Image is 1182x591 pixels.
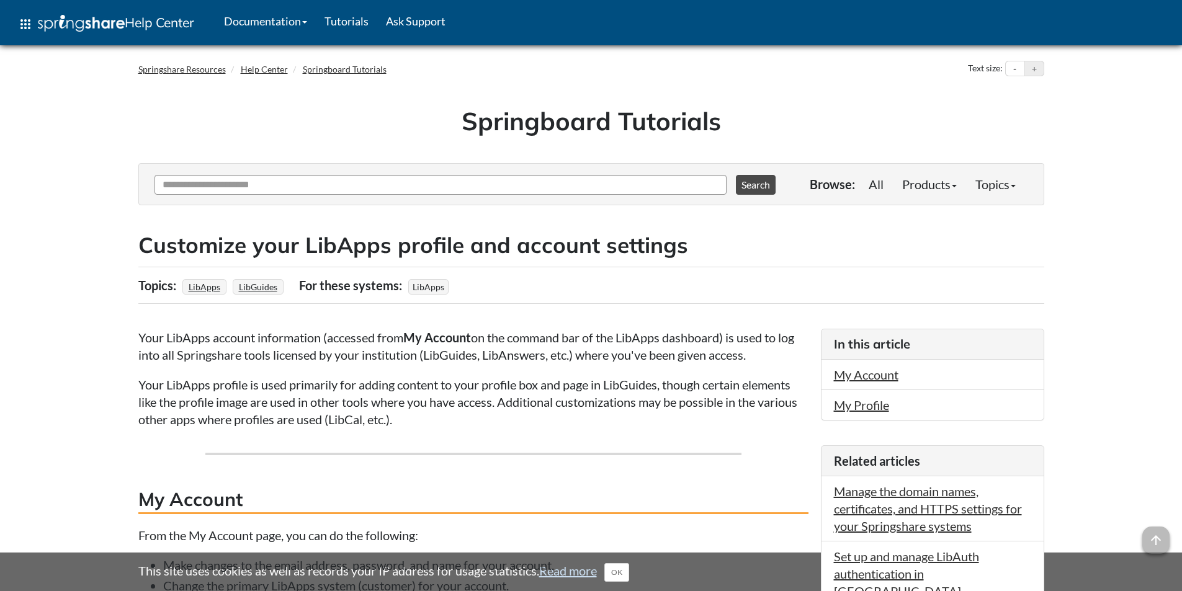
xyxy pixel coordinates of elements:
a: All [859,172,893,197]
p: From the My Account page, you can do the following: [138,527,808,544]
a: Tutorials [316,6,377,37]
a: My Profile [834,398,889,412]
button: Increase text size [1025,61,1044,76]
a: arrow_upward [1142,528,1170,543]
a: Manage the domain names, certificates, and HTTPS settings for your Springshare systems [834,484,1022,533]
a: LibGuides [237,278,279,296]
a: Springboard Tutorials [303,64,387,74]
a: Springshare Resources [138,64,226,74]
button: Search [736,175,776,195]
h3: In this article [834,335,1031,353]
h3: My Account [138,486,808,514]
a: Products [893,172,966,197]
h2: Customize your LibApps profile and account settings [138,230,1044,260]
a: My Account [834,367,898,382]
span: apps [18,17,33,32]
h1: Springboard Tutorials [148,104,1035,138]
span: arrow_upward [1142,527,1170,554]
p: Browse: [810,176,855,193]
a: apps Help Center [9,6,203,43]
li: Make changes to the email address, password, and name for your account. [163,556,808,574]
p: Your LibApps profile is used primarily for adding content to your profile box and page in LibGuid... [138,376,808,428]
span: Related articles [834,453,920,468]
a: Topics [966,172,1025,197]
img: Springshare [38,15,125,32]
a: LibApps [187,278,222,296]
span: Help Center [125,14,194,30]
div: For these systems: [299,273,405,297]
strong: My Account [403,330,471,345]
a: Ask Support [377,6,454,37]
span: LibApps [408,279,449,295]
a: Help Center [241,64,288,74]
button: Decrease text size [1006,61,1024,76]
div: Topics: [138,273,179,297]
p: Your LibApps account information (accessed from on the command bar of the LibApps dashboard) is u... [138,329,808,363]
div: Text size: [965,61,1005,77]
a: Documentation [215,6,316,37]
div: This site uses cookies as well as records your IP address for usage statistics. [126,562,1057,582]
